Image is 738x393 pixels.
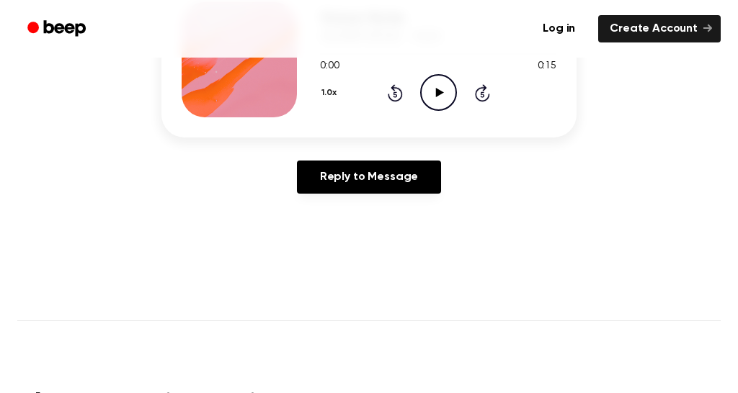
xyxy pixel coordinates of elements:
span: 0:15 [538,59,556,74]
button: 1.0x [320,81,342,105]
span: 0:00 [320,59,339,74]
a: Reply to Message [297,161,441,194]
a: Log in [528,12,590,45]
a: Beep [17,15,99,43]
a: Create Account [598,15,721,42]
